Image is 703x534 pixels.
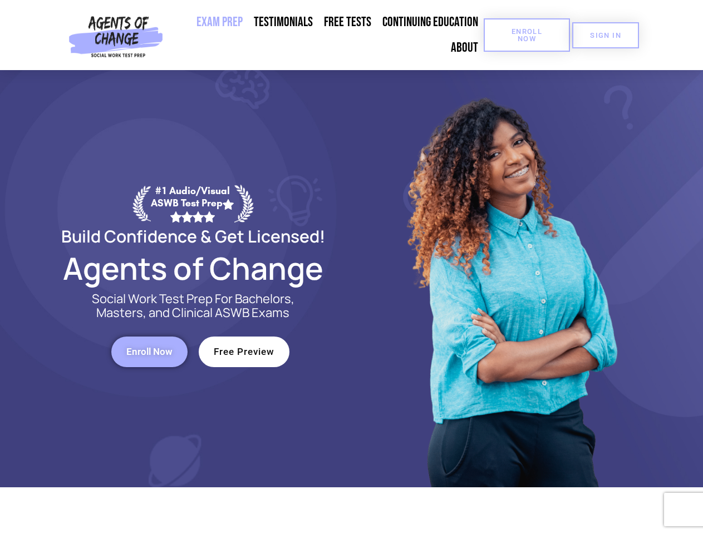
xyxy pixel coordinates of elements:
img: Website Image 1 (1) [399,70,622,487]
h2: Agents of Change [35,255,352,281]
span: Free Preview [214,347,274,357]
a: Continuing Education [377,9,484,35]
a: SIGN IN [572,22,639,48]
a: Testimonials [248,9,318,35]
nav: Menu [168,9,484,61]
h2: Build Confidence & Get Licensed! [35,228,352,244]
span: Enroll Now [126,347,173,357]
a: Enroll Now [111,337,188,367]
a: Free Preview [199,337,289,367]
a: Free Tests [318,9,377,35]
p: Social Work Test Prep For Bachelors, Masters, and Clinical ASWB Exams [79,292,307,320]
span: Enroll Now [502,28,552,42]
span: SIGN IN [590,32,621,39]
a: Exam Prep [191,9,248,35]
div: #1 Audio/Visual ASWB Test Prep [151,185,234,222]
a: Enroll Now [484,18,570,52]
a: About [445,35,484,61]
